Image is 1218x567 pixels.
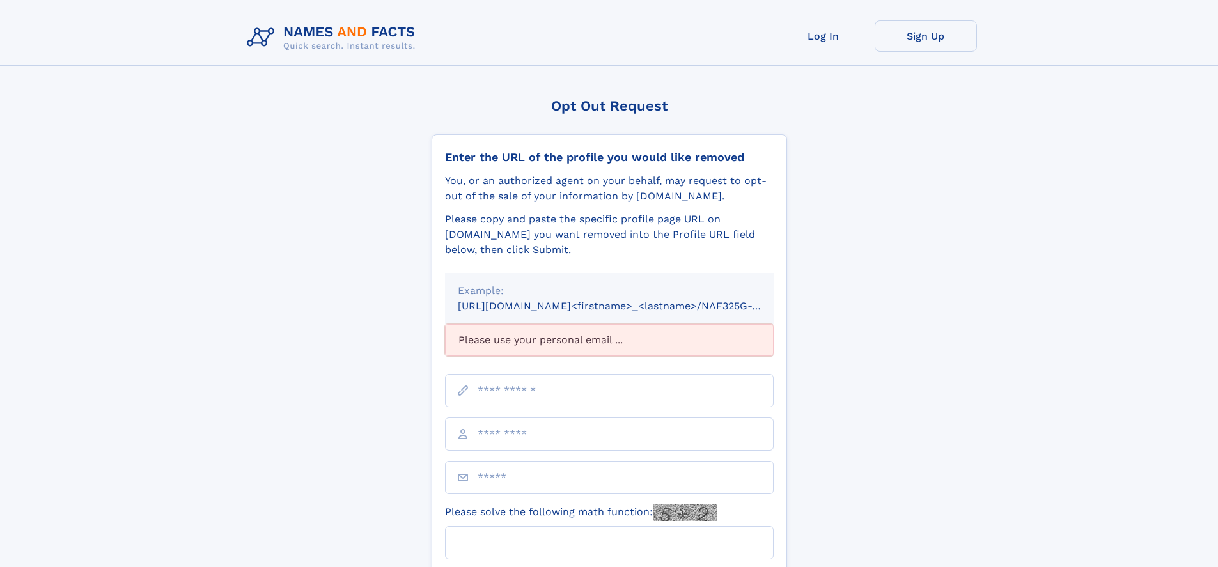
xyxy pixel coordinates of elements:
a: Sign Up [875,20,977,52]
div: Enter the URL of the profile you would like removed [445,150,774,164]
div: Please copy and paste the specific profile page URL on [DOMAIN_NAME] you want removed into the Pr... [445,212,774,258]
div: You, or an authorized agent on your behalf, may request to opt-out of the sale of your informatio... [445,173,774,204]
div: Please use your personal email ... [445,324,774,356]
small: [URL][DOMAIN_NAME]<firstname>_<lastname>/NAF325G-xxxxxxxx [458,300,798,312]
label: Please solve the following math function: [445,504,717,521]
div: Example: [458,283,761,299]
img: Logo Names and Facts [242,20,426,55]
a: Log In [772,20,875,52]
div: Opt Out Request [432,98,787,114]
